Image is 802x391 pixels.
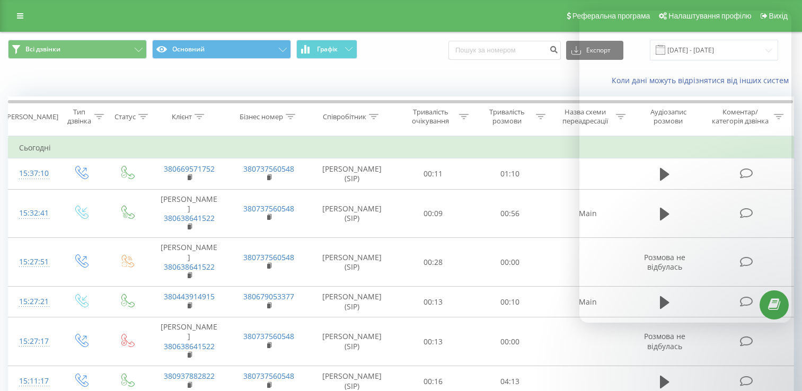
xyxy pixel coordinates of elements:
[579,11,791,323] iframe: Intercom live chat
[164,164,215,174] a: 380669571752
[19,291,47,312] div: 15:27:21
[309,287,395,317] td: [PERSON_NAME] (SIP)
[114,112,136,121] div: Статус
[19,163,47,184] div: 15:37:10
[395,189,472,238] td: 00:09
[8,137,794,158] td: Сьогодні
[395,317,472,366] td: 00:13
[395,238,472,287] td: 00:28
[309,189,395,238] td: [PERSON_NAME] (SIP)
[243,331,294,341] a: 380737560548
[471,287,548,317] td: 00:10
[471,189,548,238] td: 00:56
[323,112,366,121] div: Співробітник
[164,371,215,381] a: 380937882822
[309,238,395,287] td: [PERSON_NAME] (SIP)
[149,238,229,287] td: [PERSON_NAME]
[172,112,192,121] div: Клієнт
[548,189,628,238] td: Main
[243,371,294,381] a: 380737560548
[404,108,457,126] div: Тривалість очікування
[448,41,561,60] input: Пошук за номером
[309,317,395,366] td: [PERSON_NAME] (SIP)
[243,164,294,174] a: 380737560548
[164,213,215,223] a: 380638641522
[164,262,215,272] a: 380638641522
[566,41,623,60] button: Експорт
[149,317,229,366] td: [PERSON_NAME]
[481,108,533,126] div: Тривалість розмови
[25,45,60,54] span: Всі дзвінки
[19,331,47,352] div: 15:27:17
[243,291,294,301] a: 380679053377
[149,189,229,238] td: [PERSON_NAME]
[548,287,628,317] td: Main
[572,12,650,20] span: Реферальна програма
[8,40,147,59] button: Всі дзвінки
[317,46,338,53] span: Графік
[152,40,291,59] button: Основний
[395,158,472,189] td: 00:11
[471,158,548,189] td: 01:10
[240,112,283,121] div: Бізнес номер
[243,252,294,262] a: 380737560548
[19,252,47,272] div: 15:27:51
[67,108,92,126] div: Тип дзвінка
[19,203,47,224] div: 15:32:41
[5,112,58,121] div: [PERSON_NAME]
[766,331,791,357] iframe: Intercom live chat
[164,291,215,301] a: 380443914915
[558,108,613,126] div: Назва схеми переадресації
[243,203,294,214] a: 380737560548
[471,317,548,366] td: 00:00
[164,341,215,351] a: 380638641522
[644,331,685,351] span: Розмова не відбулась
[309,158,395,189] td: [PERSON_NAME] (SIP)
[395,287,472,317] td: 00:13
[471,238,548,287] td: 00:00
[296,40,357,59] button: Графік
